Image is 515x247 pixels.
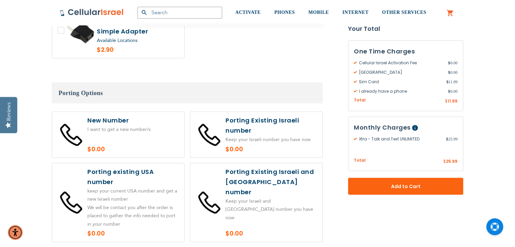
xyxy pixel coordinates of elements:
div: Reviews [6,102,12,121]
img: Cellular Israel Logo [60,8,124,17]
span: 11.99 [448,98,457,104]
h3: One Time Charges [354,46,457,57]
span: ACTIVATE [235,10,261,15]
span: OTHER SERVICES [382,10,426,15]
input: Search [137,7,222,19]
span: 25.99 [446,158,457,164]
span: Help [412,125,418,131]
span: 11.99 [446,79,457,85]
span: I already have a phone [354,88,448,94]
span: $ [448,60,450,66]
div: Accessibility Menu [8,225,23,240]
span: Add to Cart [370,183,441,190]
span: Total [354,157,366,164]
span: MOBILE [308,10,329,15]
span: Sim Card [354,79,446,85]
span: Monthly Charges [354,123,411,132]
span: Total [354,97,366,104]
span: $ [446,79,448,85]
span: Cellular Israel Activation Fee [354,60,448,66]
span: [GEOGRAPHIC_DATA] [354,69,448,75]
span: 0.00 [448,88,457,94]
span: Xtra - Talk and Text UNLIMITED [354,136,446,142]
strong: Your Total [348,24,463,34]
span: 25.99 [446,136,457,142]
span: $ [446,136,448,142]
span: INTERNET [342,10,368,15]
span: $ [445,98,448,105]
span: $ [448,88,450,94]
button: Add to Cart [348,178,463,195]
span: 0.00 [448,60,457,66]
span: 0.00 [448,69,457,75]
span: PHONES [274,10,295,15]
span: $ [448,69,450,75]
span: Porting Options [59,90,103,96]
span: $ [443,159,446,165]
a: Available Locations [97,37,137,44]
